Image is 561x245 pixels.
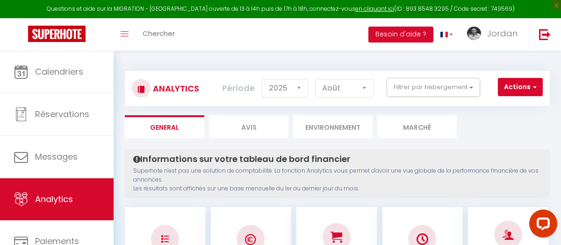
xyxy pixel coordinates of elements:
[539,28,551,40] img: logout
[35,108,89,120] span: Réservations
[35,66,83,77] span: Calendriers
[125,115,204,138] li: General
[161,235,169,243] img: NO IMAGE
[467,27,481,41] img: ...
[387,78,480,97] button: Filtrer par hébergement
[368,27,433,42] button: Besoin d'aide ?
[133,167,541,193] p: Superhote n'est pas une solution de comptabilité. La fonction Analytics vous permet d'avoir une v...
[209,115,288,138] li: Avis
[487,28,518,39] span: Jordan
[143,28,175,38] span: Chercher
[498,78,543,97] button: Actions
[460,18,529,51] a: ... Jordan
[377,115,457,138] li: Marché
[151,78,199,99] h3: Analytics
[133,154,541,164] h4: Informations sur votre tableau de bord financier
[136,18,182,51] a: Chercher
[35,151,78,162] span: Messages
[35,193,73,205] span: Analytics
[28,26,86,42] img: Super Booking
[522,206,561,245] iframe: LiveChat chat widget
[222,78,255,98] label: Période
[293,115,373,138] li: Environnement
[355,5,394,13] a: en cliquant ici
